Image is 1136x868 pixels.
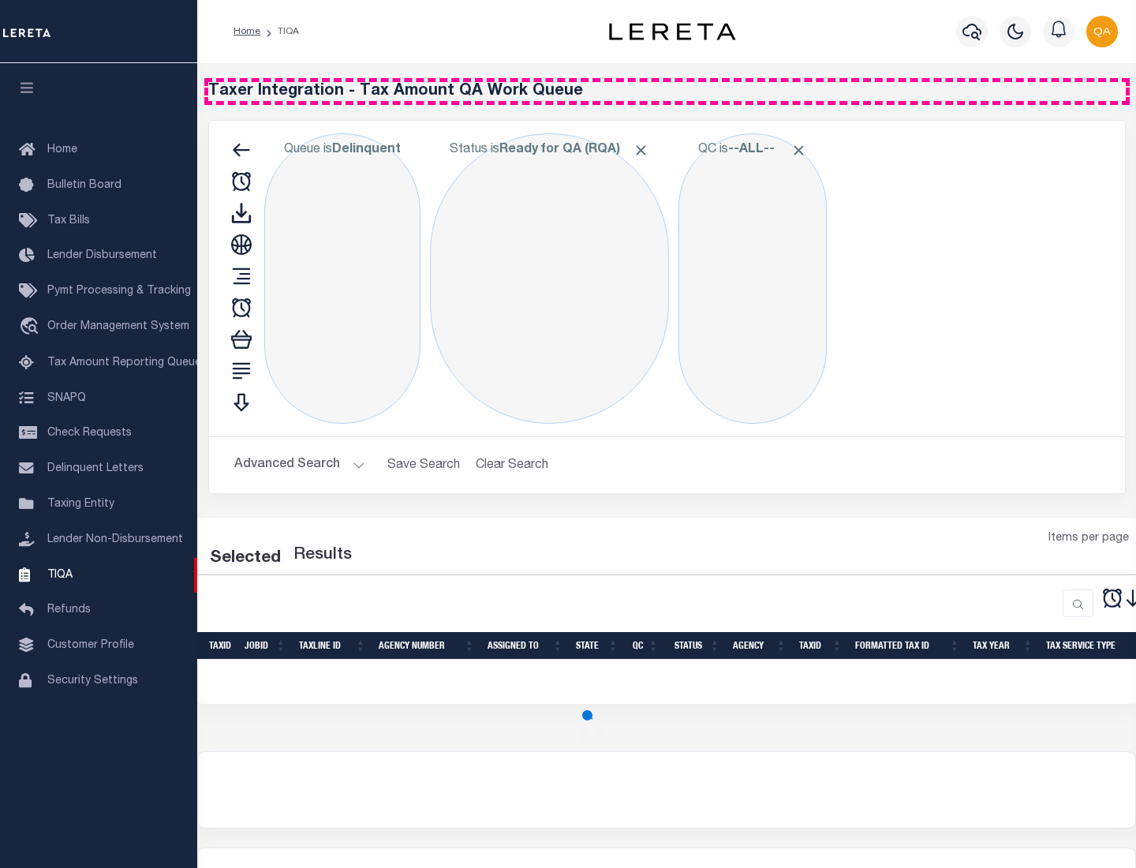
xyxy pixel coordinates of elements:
[793,632,849,660] th: TaxID
[609,23,735,40] img: logo-dark.svg
[633,142,649,159] span: Click to Remove
[372,632,481,660] th: Agency Number
[208,82,1126,101] h5: Taxer Integration - Tax Amount QA Work Queue
[1086,16,1118,47] img: svg+xml;base64,PHN2ZyB4bWxucz0iaHR0cDovL3d3dy53My5vcmcvMjAwMC9zdmciIHBvaW50ZXItZXZlbnRzPSJub25lIi...
[47,250,157,261] span: Lender Disbursement
[849,632,966,660] th: Formatted Tax ID
[47,640,134,651] span: Customer Profile
[293,543,352,568] label: Results
[47,321,189,332] span: Order Management System
[47,180,121,191] span: Bulletin Board
[203,632,238,660] th: TaxID
[260,24,299,39] li: TIQA
[47,392,86,403] span: SNAPQ
[481,632,570,660] th: Assigned To
[430,133,669,424] div: Click to Edit
[727,632,793,660] th: Agency
[210,546,281,571] div: Selected
[570,632,625,660] th: State
[47,357,201,369] span: Tax Amount Reporting Queue
[47,286,191,297] span: Pymt Processing & Tracking
[234,27,260,36] a: Home
[665,632,727,660] th: Status
[47,499,114,510] span: Taxing Entity
[1048,530,1129,548] span: Items per page
[47,675,138,687] span: Security Settings
[47,604,91,615] span: Refunds
[234,450,365,481] button: Advanced Search
[238,632,293,660] th: JobID
[47,428,132,439] span: Check Requests
[332,144,401,156] b: Delinquent
[19,317,44,338] i: travel_explore
[966,632,1040,660] th: Tax Year
[47,534,183,545] span: Lender Non-Disbursement
[678,133,827,424] div: Click to Edit
[728,144,775,156] b: --ALL--
[47,144,77,155] span: Home
[264,133,420,424] div: Click to Edit
[469,450,555,481] button: Clear Search
[293,632,372,660] th: TaxLine ID
[625,632,665,660] th: QC
[378,450,469,481] button: Save Search
[47,569,73,580] span: TIQA
[47,463,144,474] span: Delinquent Letters
[499,144,649,156] b: Ready for QA (RQA)
[790,142,807,159] span: Click to Remove
[47,215,90,226] span: Tax Bills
